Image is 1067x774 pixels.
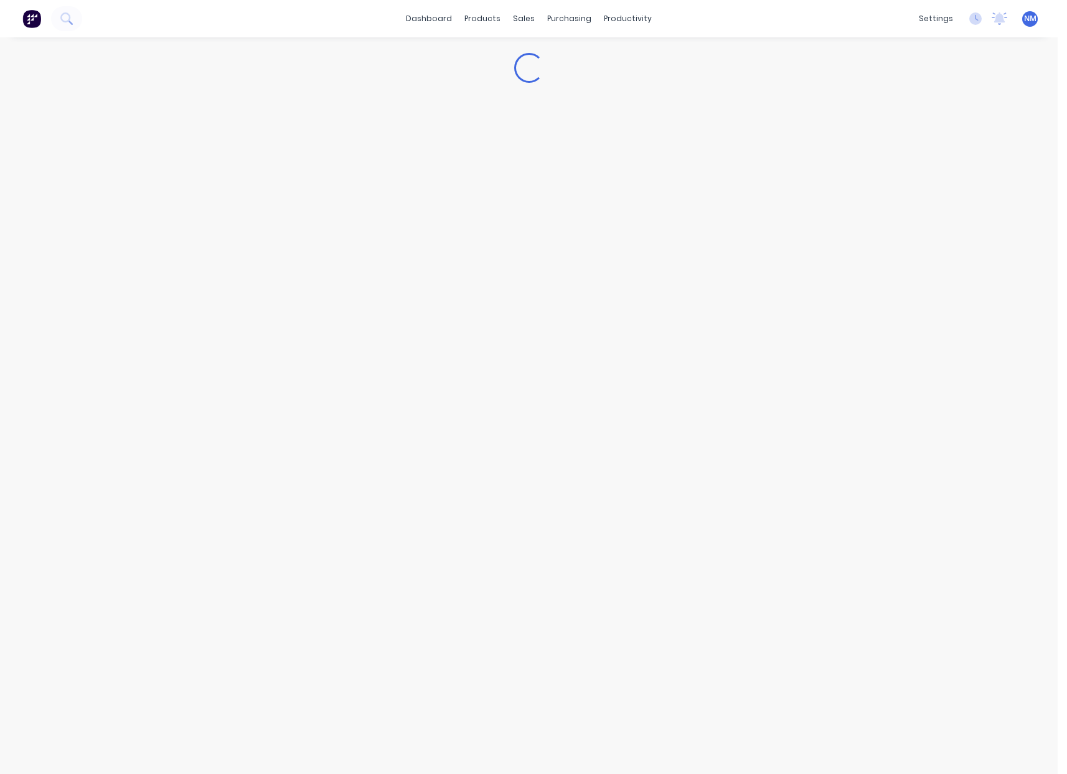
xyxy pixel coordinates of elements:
[458,9,507,28] div: products
[598,9,658,28] div: productivity
[22,9,41,28] img: Factory
[400,9,458,28] a: dashboard
[507,9,541,28] div: sales
[913,9,959,28] div: settings
[541,9,598,28] div: purchasing
[1024,13,1036,24] span: NM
